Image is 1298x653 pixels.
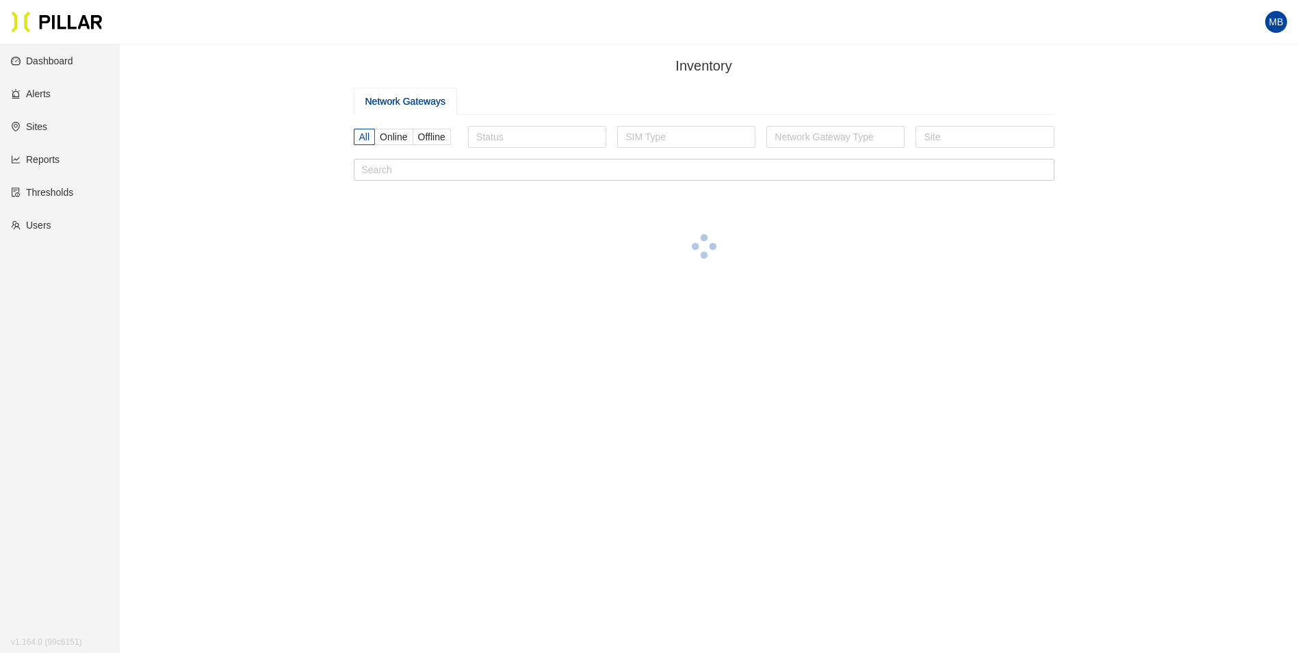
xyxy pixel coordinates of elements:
[675,58,731,73] span: Inventory
[11,154,60,165] a: line-chartReports
[1269,11,1284,33] span: MB
[11,220,51,231] a: teamUsers
[359,131,370,142] span: All
[354,159,1054,181] input: Search
[365,94,445,109] div: Network Gateways
[11,11,103,33] img: Pillar Technologies
[11,121,47,132] a: environmentSites
[418,131,445,142] span: Offline
[380,131,407,142] span: Online
[11,88,51,99] a: alertAlerts
[11,55,73,66] a: dashboardDashboard
[11,187,73,198] a: exceptionThresholds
